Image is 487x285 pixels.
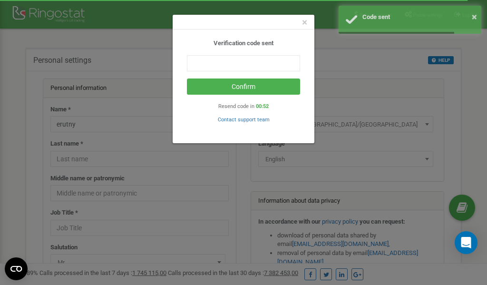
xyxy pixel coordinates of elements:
[218,116,270,123] a: Contact support team
[256,103,269,109] span: 00:52
[302,17,307,28] span: ×
[218,117,270,123] small: Contact support team
[455,231,477,254] div: Open Intercom Messenger
[472,10,477,24] button: ×
[214,39,273,47] b: Verification code sent
[5,257,28,280] button: Open CMP widget
[362,13,474,22] div: Code sent
[302,18,307,28] button: Close
[218,103,254,109] span: Resend code in
[187,79,300,95] button: Confirm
